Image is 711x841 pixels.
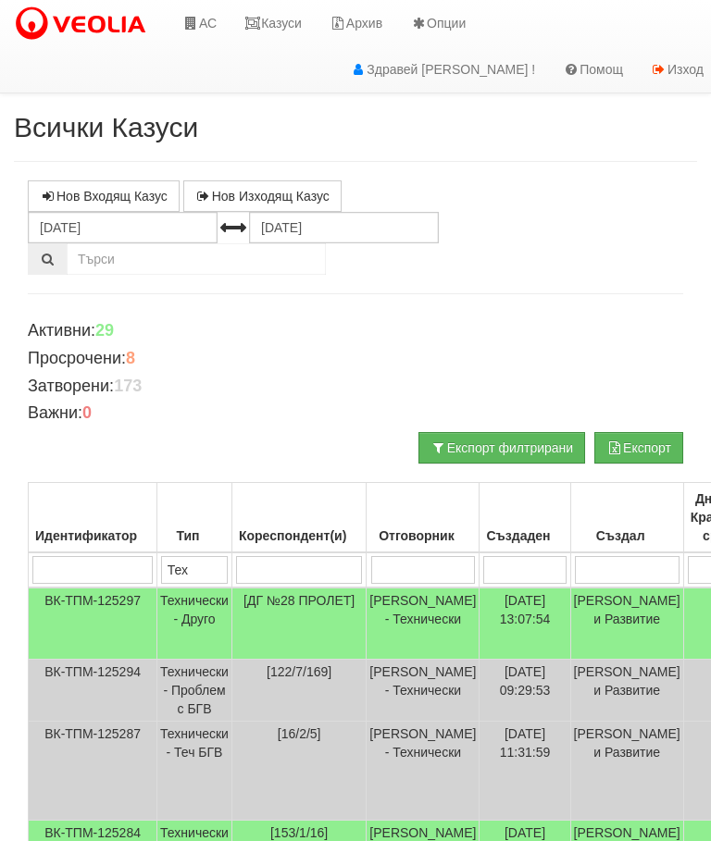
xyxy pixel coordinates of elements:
div: Отговорник [369,523,476,549]
div: Идентификатор [31,523,154,549]
div: Кореспондент(и) [235,523,363,549]
td: [PERSON_NAME] - Технически [367,587,480,660]
button: Експорт [594,432,683,464]
th: Създал: No sort applied, activate to apply an ascending sort [570,483,683,553]
span: [153/1/16] [270,825,328,840]
h4: Важни: [28,404,683,423]
td: ВК-ТПМ-125294 [29,660,157,722]
div: Създал [574,523,680,549]
td: [PERSON_NAME] - Технически [367,722,480,821]
td: Технически - Проблем с БГВ [157,660,232,722]
th: Кореспондент(и): No sort applied, activate to apply an ascending sort [231,483,366,553]
td: [PERSON_NAME] и Развитие [570,660,683,722]
td: [DATE] 11:31:59 [480,722,570,821]
div: Създаден [482,523,567,549]
h2: Всички Казуси [14,112,697,142]
button: Експорт филтрирани [418,432,585,464]
td: [DATE] 13:07:54 [480,587,570,660]
input: Търсене по Идентификатор, Бл/Вх/Ап, Тип, Описание, Моб. Номер, Имейл, Файл, Коментар, [67,243,326,275]
h4: Затворени: [28,377,683,396]
a: Помощ [549,46,637,93]
b: 29 [95,321,114,340]
b: 173 [114,377,142,395]
td: Технически - Теч БГВ [157,722,232,821]
td: ВК-ТПМ-125297 [29,587,157,660]
h4: Активни: [28,322,683,340]
b: 0 [82,403,92,422]
img: VeoliaLogo.png [14,5,155,43]
a: Нов Входящ Казус [28,180,180,212]
a: Нов Изходящ Казус [183,180,342,212]
td: ВК-ТПМ-125287 [29,722,157,821]
b: 8 [126,349,135,367]
h4: Просрочени: [28,350,683,368]
th: Отговорник: No sort applied, activate to apply an ascending sort [367,483,480,553]
div: Тип [160,523,229,549]
td: [PERSON_NAME] - Технически [367,660,480,722]
th: Тип: No sort applied, activate to apply an ascending sort [157,483,232,553]
span: [122/7/169] [267,664,331,679]
th: Идентификатор: No sort applied, activate to apply an ascending sort [29,483,157,553]
td: Технически - Друго [157,587,232,660]
td: [PERSON_NAME] и Развитие [570,587,683,660]
td: [PERSON_NAME] и Развитие [570,722,683,821]
span: [ДГ №28 ПРОЛЕТ] [243,593,355,608]
td: [DATE] 09:29:53 [480,660,570,722]
a: Здравей [PERSON_NAME] ! [336,46,549,93]
th: Създаден: No sort applied, activate to apply an ascending sort [480,483,570,553]
span: [16/2/5] [278,726,321,741]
